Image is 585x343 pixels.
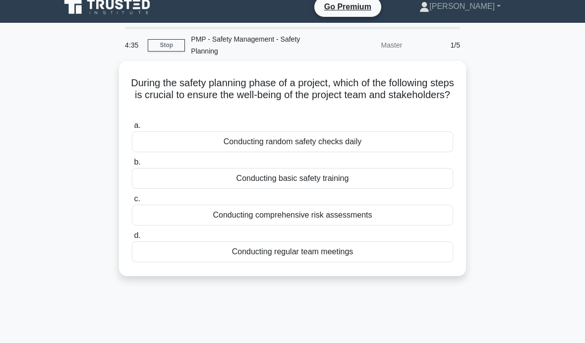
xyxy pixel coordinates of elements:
a: Stop [148,39,185,52]
div: Master [321,35,408,55]
h5: During the safety planning phase of a project, which of the following steps is crucial to ensure ... [131,77,454,114]
div: Conducting comprehensive risk assessments [132,205,453,226]
div: PMP - Safety Management - Safety Planning [185,29,321,61]
div: 4:35 [119,35,148,55]
div: 1/5 [408,35,466,55]
span: a. [134,121,140,129]
a: Go Premium [318,0,377,13]
div: Conducting random safety checks daily [132,131,453,152]
span: c. [134,194,140,203]
span: b. [134,158,140,166]
div: Conducting regular team meetings [132,241,453,262]
div: Conducting basic safety training [132,168,453,189]
span: d. [134,231,140,239]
